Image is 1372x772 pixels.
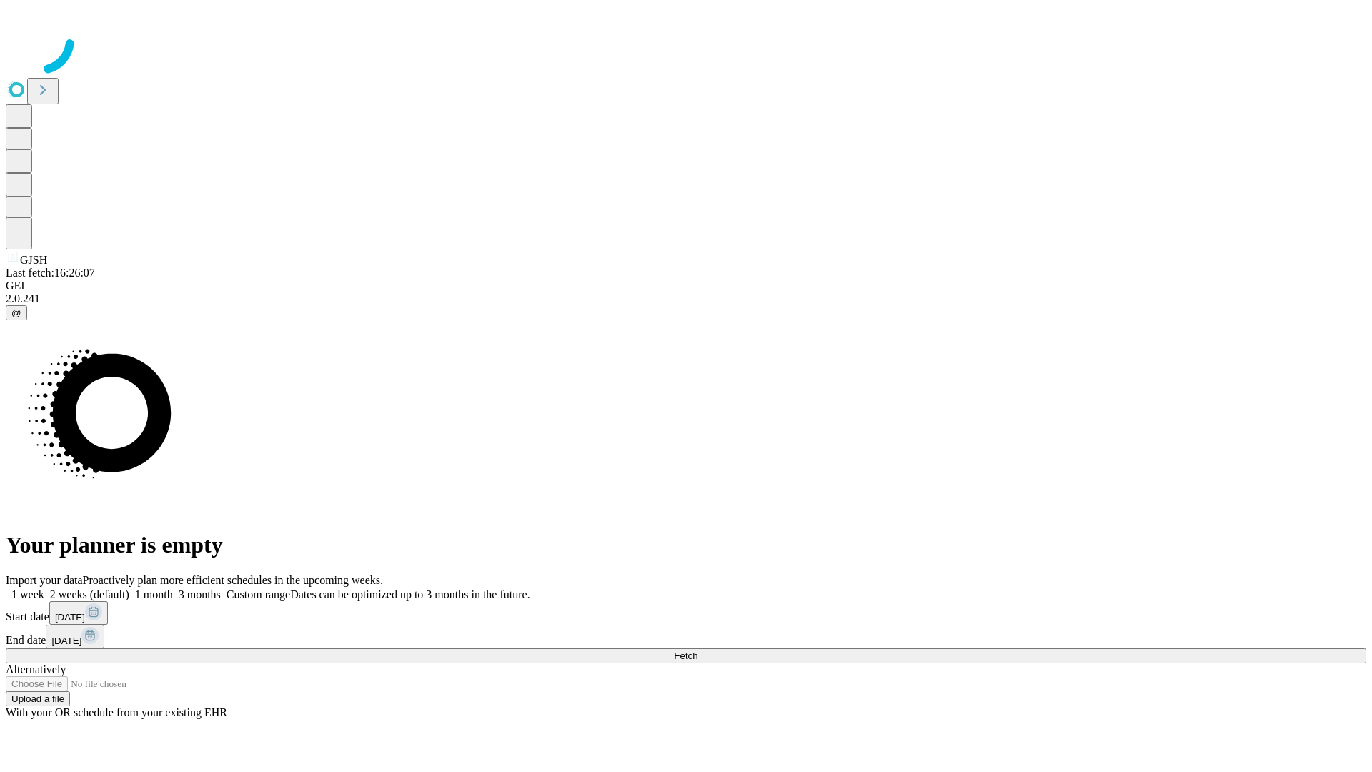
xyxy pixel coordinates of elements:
[135,588,173,600] span: 1 month
[674,650,697,661] span: Fetch
[6,267,95,279] span: Last fetch: 16:26:07
[6,574,83,586] span: Import your data
[55,612,85,623] span: [DATE]
[6,532,1366,558] h1: Your planner is empty
[46,625,104,648] button: [DATE]
[51,635,81,646] span: [DATE]
[6,292,1366,305] div: 2.0.241
[6,648,1366,663] button: Fetch
[179,588,221,600] span: 3 months
[290,588,530,600] span: Dates can be optimized up to 3 months in the future.
[6,601,1366,625] div: Start date
[6,663,66,675] span: Alternatively
[20,254,47,266] span: GJSH
[83,574,383,586] span: Proactively plan more efficient schedules in the upcoming weeks.
[227,588,290,600] span: Custom range
[6,691,70,706] button: Upload a file
[6,305,27,320] button: @
[6,706,227,718] span: With your OR schedule from your existing EHR
[49,601,108,625] button: [DATE]
[11,307,21,318] span: @
[6,625,1366,648] div: End date
[6,279,1366,292] div: GEI
[50,588,129,600] span: 2 weeks (default)
[11,588,44,600] span: 1 week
